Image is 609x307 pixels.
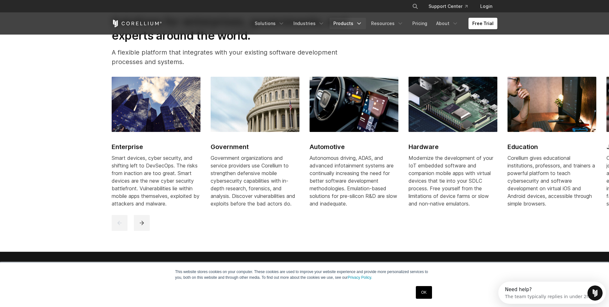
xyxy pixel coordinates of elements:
[112,77,200,215] a: Enterprise Enterprise Smart devices, cyber security, and shifting left to DevSecOps. The risks fr...
[251,18,497,29] div: Navigation Menu
[175,269,434,280] p: This website stores cookies on your computer. These cookies are used to improve your website expe...
[423,1,473,12] a: Support Center
[432,18,462,29] a: About
[134,215,150,231] button: next
[112,215,128,231] button: previous
[211,154,299,207] div: Government organizations and service providers use Corellium to strengthen defensive mobile cyber...
[409,155,493,207] span: Modernize the development of your IoT embedded software and companion mobile apps with virtual de...
[416,286,432,299] a: OK
[310,77,398,215] a: Automotive Automotive Autonomous driving, ADAS, and advanced infotainment systems are continually...
[409,77,497,132] img: Hardware
[251,18,288,29] a: Solutions
[310,142,398,152] h2: Automotive
[404,1,497,12] div: Navigation Menu
[409,77,497,215] a: Hardware Hardware Modernize the development of your IoT embedded software and companion mobile ap...
[211,142,299,152] h2: Government
[507,142,596,152] h2: Education
[310,154,398,207] div: Autonomous driving, ADAS, and advanced infotainment systems are continually increasing the need f...
[409,142,497,152] h2: Hardware
[290,18,328,29] a: Industries
[7,10,91,17] div: The team typically replies in under 2h
[330,18,366,29] a: Products
[507,77,596,132] img: Education
[3,3,110,20] div: Open Intercom Messenger
[468,18,497,29] a: Free Trial
[409,1,421,12] button: Search
[112,154,200,207] div: Smart devices, cyber security, and shifting left to DevSecOps. The risks from inaction are too gr...
[112,48,364,67] p: A flexible platform that integrates with your existing software development processes and systems.
[498,282,606,304] iframe: Intercom live chat discovery launcher
[112,142,200,152] h2: Enterprise
[112,20,162,27] a: Corellium Home
[7,5,91,10] div: Need help?
[507,154,596,207] div: Corellium gives educational institutions, professors, and trainers a powerful platform to teach c...
[475,1,497,12] a: Login
[348,275,372,280] a: Privacy Policy.
[310,77,398,132] img: Automotive
[211,77,299,215] a: Government Government Government organizations and service providers use Corellium to strengthen ...
[112,77,200,132] img: Enterprise
[587,285,603,301] iframe: Intercom live chat
[409,18,431,29] a: Pricing
[211,77,299,132] img: Government
[367,18,407,29] a: Resources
